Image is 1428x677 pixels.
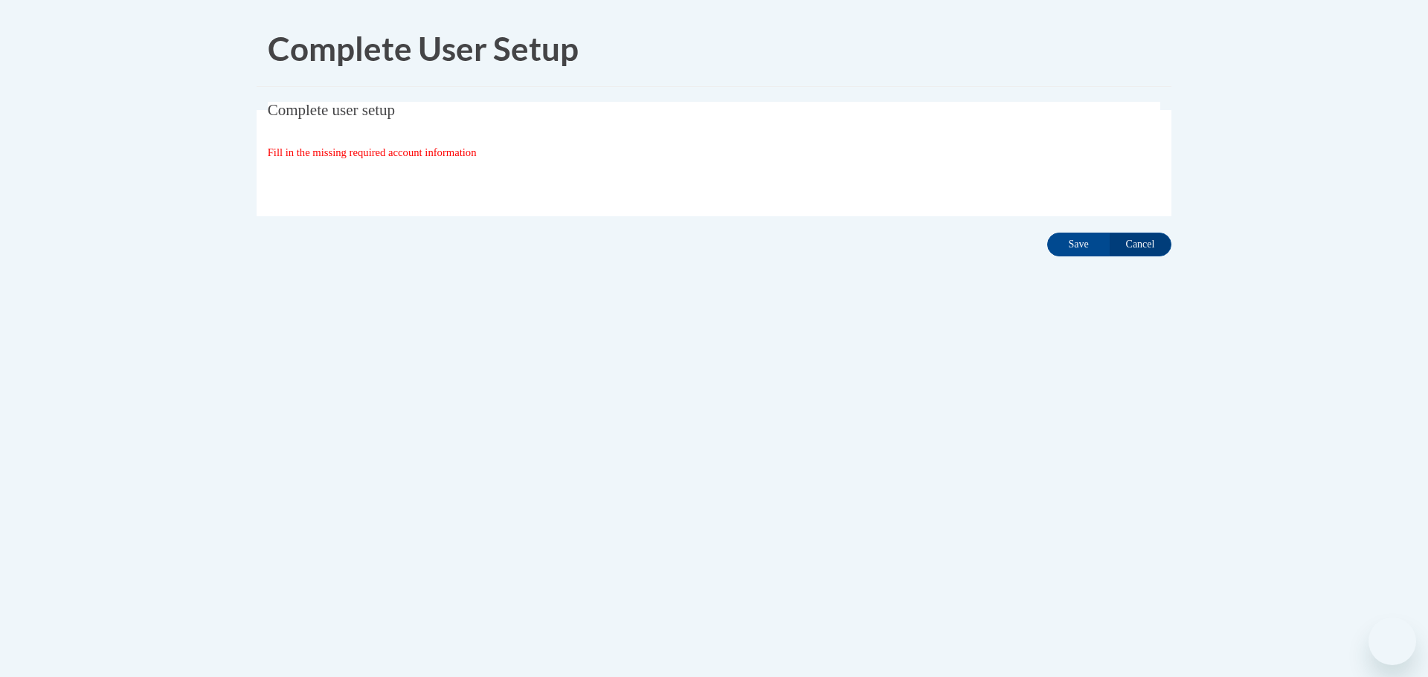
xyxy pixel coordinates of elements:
span: Complete User Setup [268,29,579,68]
iframe: Button to launch messaging window [1368,618,1416,665]
span: Fill in the missing required account information [268,146,477,158]
input: Cancel [1109,233,1171,256]
span: Complete user setup [268,101,395,119]
input: Save [1047,233,1110,256]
